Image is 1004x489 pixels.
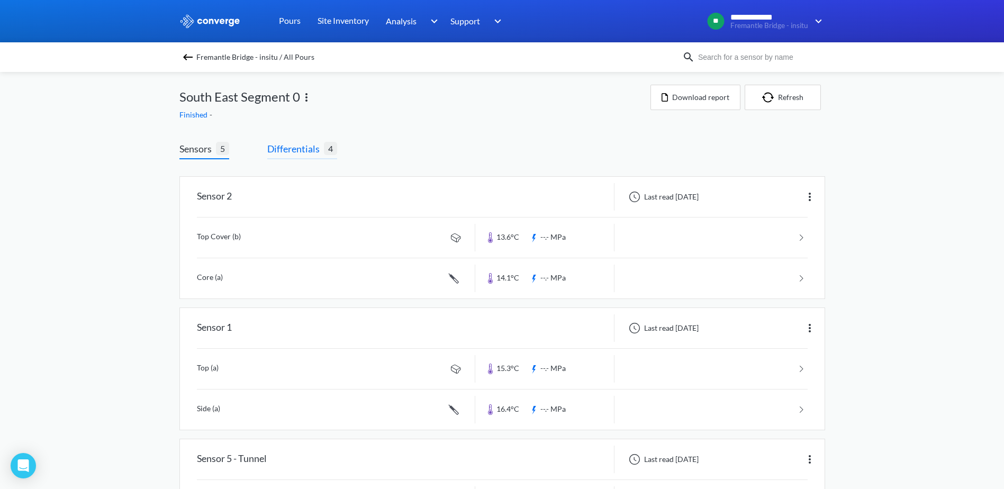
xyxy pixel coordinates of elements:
img: icon-search.svg [682,51,695,64]
input: Search for a sensor by name [695,51,823,63]
span: Fremantle Bridge - insitu / All Pours [196,50,314,65]
span: Support [450,14,480,28]
span: Analysis [386,14,417,28]
img: more.svg [300,91,313,104]
div: Last read [DATE] [623,191,702,203]
span: Finished [179,110,210,119]
button: Refresh [745,85,821,110]
img: more.svg [803,322,816,334]
span: Fremantle Bridge - insitu [730,22,808,30]
div: Sensor 5 - Tunnel [197,446,267,473]
span: Differentials [267,141,324,156]
img: more.svg [803,191,816,203]
span: South East Segment 0 [179,87,300,107]
img: icon-refresh.svg [762,92,778,103]
button: Download report [650,85,740,110]
span: Sensors [179,141,216,156]
img: downArrow.svg [808,15,825,28]
img: logo_ewhite.svg [179,14,241,28]
div: Last read [DATE] [623,453,702,466]
div: Last read [DATE] [623,322,702,334]
span: - [210,110,214,119]
span: 5 [216,142,229,155]
img: icon-file.svg [662,93,668,102]
div: Sensor 2 [197,183,232,211]
img: downArrow.svg [423,15,440,28]
img: downArrow.svg [487,15,504,28]
div: Sensor 1 [197,314,232,342]
img: backspace.svg [182,51,194,64]
div: Open Intercom Messenger [11,453,36,478]
img: more.svg [803,453,816,466]
span: 4 [324,142,337,155]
